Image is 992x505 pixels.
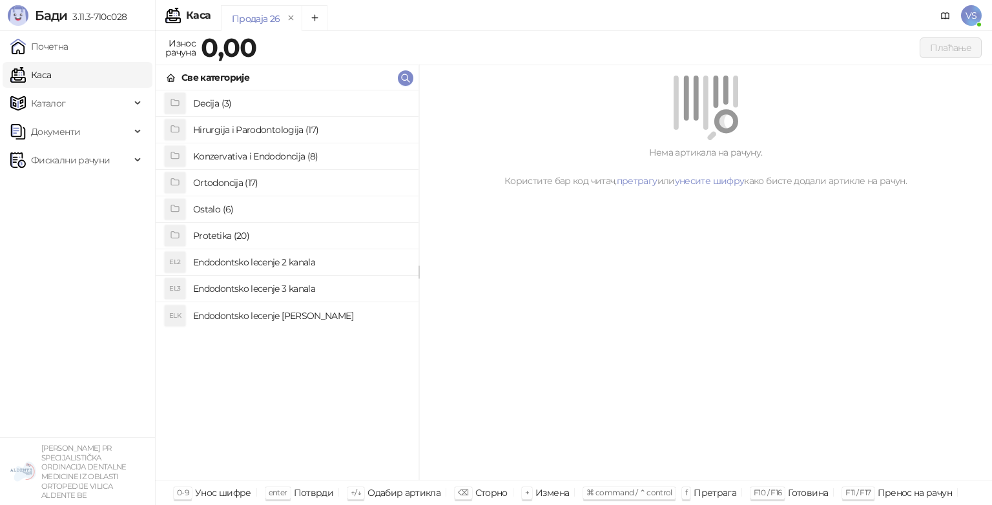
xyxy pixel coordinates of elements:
[10,459,36,484] img: 64x64-companyLogo-5147c2c0-45e4-4f6f-934a-c50ed2e74707.png
[845,488,871,497] span: F11 / F17
[269,488,287,497] span: enter
[435,145,976,188] div: Нема артикала на рачуну. Користите бар код читач, или како бисте додали артикле на рачун.
[920,37,982,58] button: Плаћање
[163,35,198,61] div: Износ рачуна
[878,484,952,501] div: Пренос на рачун
[10,62,51,88] a: Каса
[177,488,189,497] span: 0-9
[181,70,249,85] div: Све категорије
[754,488,781,497] span: F10 / F16
[31,119,80,145] span: Документи
[67,11,127,23] span: 3.11.3-710c028
[201,32,256,63] strong: 0,00
[935,5,956,26] a: Документација
[195,484,251,501] div: Унос шифре
[458,488,468,497] span: ⌫
[156,90,418,480] div: grid
[8,5,28,26] img: Logo
[232,12,280,26] div: Продаја 26
[193,252,408,273] h4: Endodontsko lecenje 2 kanala
[283,13,300,24] button: remove
[193,146,408,167] h4: Konzervativa i Endodoncija (8)
[535,484,569,501] div: Измена
[31,147,110,173] span: Фискални рачуни
[475,484,508,501] div: Сторно
[186,10,211,21] div: Каса
[165,252,185,273] div: EL2
[41,444,127,500] small: [PERSON_NAME] PR SPECIJALISTIČKA ORDINACIJA DENTALNE MEDICINE IZ OBLASTI ORTOPEDIJE VILICA ALDENT...
[10,34,68,59] a: Почетна
[302,5,327,31] button: Add tab
[351,488,361,497] span: ↑/↓
[31,90,66,116] span: Каталог
[694,484,736,501] div: Претрага
[165,278,185,299] div: EL3
[165,305,185,326] div: ELK
[788,484,828,501] div: Готовина
[35,8,67,23] span: Бади
[675,175,745,187] a: унесите шифру
[193,199,408,220] h4: Ostalo (6)
[685,488,687,497] span: f
[193,278,408,299] h4: Endodontsko lecenje 3 kanala
[193,119,408,140] h4: Hirurgija i Parodontologija (17)
[193,225,408,246] h4: Protetika (20)
[586,488,672,497] span: ⌘ command / ⌃ control
[525,488,529,497] span: +
[193,305,408,326] h4: Endodontsko lecenje [PERSON_NAME]
[193,93,408,114] h4: Decija (3)
[294,484,334,501] div: Потврди
[961,5,982,26] span: VS
[193,172,408,193] h4: Ortodoncija (17)
[617,175,657,187] a: претрагу
[367,484,440,501] div: Одабир артикла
